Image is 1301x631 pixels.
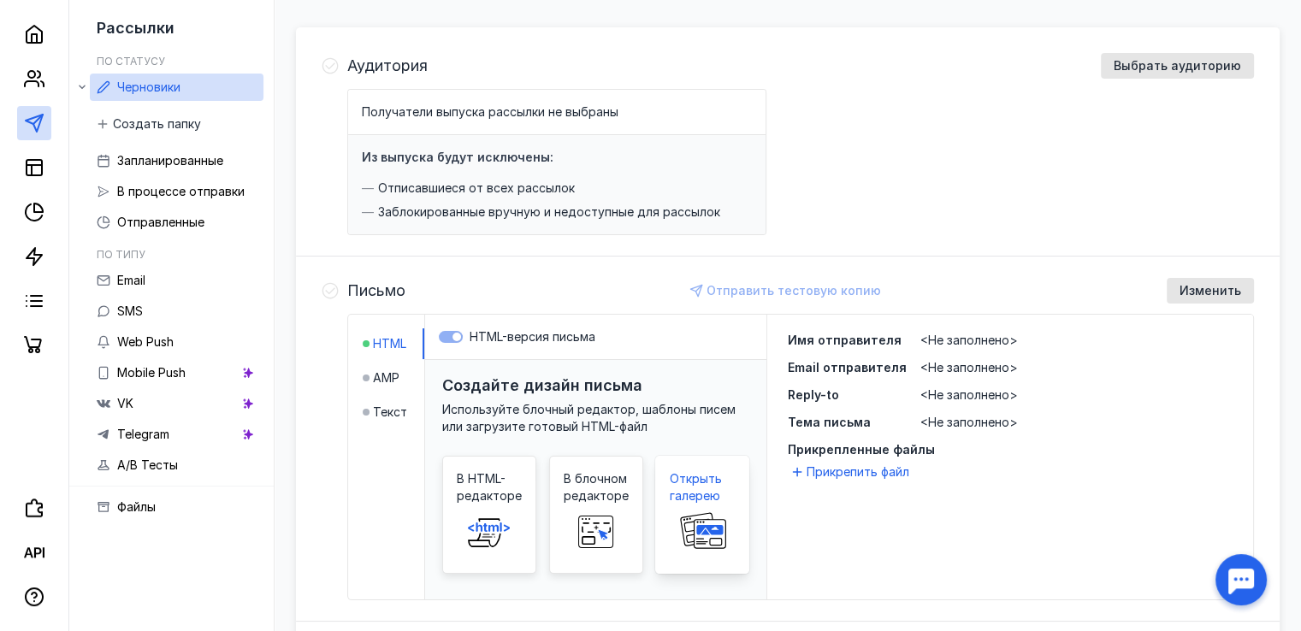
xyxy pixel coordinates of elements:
[564,470,629,504] span: В блочном редакторе
[788,415,871,429] span: Тема письма
[97,248,145,261] h5: По типу
[90,267,263,294] a: Email
[920,360,1018,374] span: <Не заполнено>
[117,457,178,472] span: A/B Тесты
[362,104,618,119] span: Получатели выпуска рассылки не выбраны
[97,19,174,37] span: Рассылки
[113,117,201,132] span: Создать папку
[920,333,1018,347] span: <Не заполнено>
[97,55,165,68] h5: По статусу
[90,298,263,325] a: SMS
[90,451,263,479] a: A/B Тесты
[90,390,263,417] a: VK
[470,329,595,344] span: HTML-версия письма
[117,304,143,318] span: SMS
[788,333,902,347] span: Имя отправителя
[117,334,174,349] span: Web Push
[807,463,909,481] span: Прикрепить файл
[788,441,1233,458] span: Прикрепленные файлы
[1114,59,1241,74] span: Выбрать аудиторию
[1101,53,1254,79] button: Выбрать аудиторию
[457,470,522,504] span: В HTML-редакторе
[373,404,407,421] span: Текст
[920,415,1018,429] span: <Не заполнено>
[90,421,263,448] a: Telegram
[117,273,145,287] span: Email
[362,150,553,164] h4: Из выпуска будут исключены:
[90,147,263,174] a: Запланированные
[788,462,916,482] button: Прикрепить файл
[117,215,204,229] span: Отправленные
[90,359,263,386] a: Mobile Push
[442,402,736,433] span: Используйте блочный редактор, шаблоны писем или загрузите готовый HTML-файл
[90,178,263,205] a: В процессе отправки
[1167,278,1254,304] button: Изменить
[117,80,180,94] span: Черновики
[117,427,169,441] span: Telegram
[347,282,405,299] h4: Письмо
[117,153,223,168] span: Запланированные
[117,184,245,198] span: В процессе отправки
[670,470,735,504] span: Открыть галерею
[920,387,1018,402] span: <Не заполнено>
[788,387,839,402] span: Reply-to
[117,396,133,410] span: VK
[373,335,406,352] span: HTML
[117,499,156,514] span: Файлы
[378,180,575,197] span: Отписавшиеся от всех рассылок
[90,111,210,137] button: Создать папку
[378,203,720,221] span: Заблокированные вручную и недоступные для рассылок
[788,360,907,374] span: Email отправителя
[373,369,399,386] span: AMP
[347,57,428,74] h4: Аудитория
[442,376,642,394] h3: Создайте дизайн письма
[1180,284,1241,298] span: Изменить
[90,74,263,101] a: Черновики
[90,493,263,521] a: Файлы
[117,365,186,380] span: Mobile Push
[90,209,263,236] a: Отправленные
[90,328,263,356] a: Web Push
